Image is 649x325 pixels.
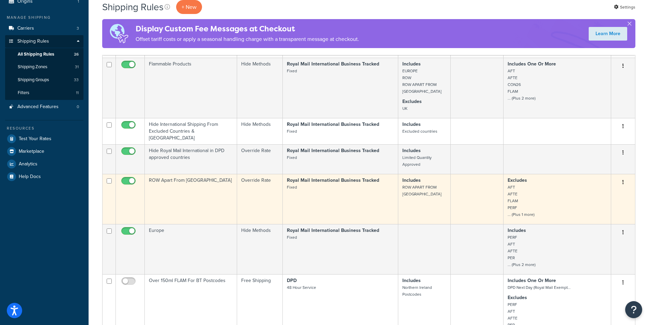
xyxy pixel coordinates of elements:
span: Marketplace [19,149,44,154]
td: Hide Royal Mail International in DPD approved countries [145,144,237,174]
strong: Includes [402,60,421,68]
a: Learn More [589,27,627,41]
a: Test Your Rates [5,133,83,145]
strong: DPD [287,277,297,284]
small: 48 Hour Service [287,284,316,291]
span: Analytics [19,161,37,167]
span: 26 [74,51,79,57]
div: Resources [5,125,83,131]
strong: Excludes [508,177,527,184]
span: Carriers [17,26,34,31]
a: Analytics [5,158,83,170]
span: Advanced Features [17,104,59,110]
small: EUROPE ROW ROW APART FROM [GEOGRAPHIC_DATA] [402,68,442,94]
li: All Shipping Rules [5,48,83,61]
span: 33 [74,77,79,83]
span: Shipping Rules [17,39,49,44]
li: Filters [5,87,83,99]
small: ROW APART FROM [GEOGRAPHIC_DATA] [402,184,442,197]
a: All Shipping Rules 26 [5,48,83,61]
li: Advanced Features [5,101,83,113]
small: Northern Ireland Postcodes [402,284,432,297]
small: Fixed [287,128,297,134]
td: ROW Apart From [GEOGRAPHIC_DATA] [145,174,237,224]
strong: Includes [508,227,526,234]
td: Hide Methods [237,118,283,144]
a: Shipping Zones 31 [5,61,83,73]
p: Offset tariff costs or apply a seasonal handling charge with a transparent message at checkout. [136,34,359,44]
td: Europe [145,224,237,274]
strong: Excludes [402,98,422,105]
li: Carriers [5,22,83,35]
span: All Shipping Rules [18,51,54,57]
a: Advanced Features 0 [5,101,83,113]
div: Manage Shipping [5,15,83,20]
td: Override Rate [237,144,283,174]
strong: Excludes [508,294,527,301]
a: Shipping Groups 33 [5,74,83,86]
small: UK [402,105,407,112]
small: Limited Quantity Approved [402,154,432,167]
li: Shipping Rules [5,35,83,100]
small: Excluded countries [402,128,437,134]
li: Shipping Zones [5,61,83,73]
td: Override Rate [237,174,283,224]
span: Test Your Rates [19,136,51,142]
a: Filters 11 [5,87,83,99]
h1: Shipping Rules [102,0,164,14]
td: Hide Methods [237,58,283,118]
span: 3 [77,26,79,31]
small: Fixed [287,154,297,161]
small: PERF AFT AFTE PER ... (Plus 2 more) [508,234,536,268]
strong: Royal Mail International Business Tracked [287,60,379,68]
h4: Display Custom Fee Messages at Checkout [136,23,359,34]
strong: Includes [402,147,421,154]
span: Help Docs [19,174,41,180]
strong: Includes One Or More [508,60,556,68]
a: Shipping Rules [5,35,83,48]
small: Fixed [287,68,297,74]
strong: Royal Mail International Business Tracked [287,227,379,234]
a: Carriers 3 [5,22,83,35]
small: AFT AFTE CON26 FLAM ... (Plus 2 more) [508,68,536,101]
small: Fixed [287,234,297,240]
li: Shipping Groups [5,74,83,86]
img: duties-banner-06bc72dcb5fe05cb3f9472aba00be2ae8eb53ab6f0d8bb03d382ba314ac3c341.png [102,19,136,48]
strong: Includes [402,121,421,128]
td: Hide International Shipping From Excluded Countries & [GEOGRAPHIC_DATA] [145,118,237,144]
span: 0 [77,104,79,110]
small: AFT AFTE FLAM PERF ... (Plus 1 more) [508,184,535,218]
td: Hide Methods [237,224,283,274]
strong: Royal Mail International Business Tracked [287,177,379,184]
strong: Includes One Or More [508,277,556,284]
span: Shipping Groups [18,77,49,83]
a: Settings [614,2,635,12]
a: Help Docs [5,171,83,183]
strong: Royal Mail International Business Tracked [287,121,379,128]
td: Flammable Products [145,58,237,118]
strong: Includes [402,177,421,184]
button: Open Resource Center [625,301,642,318]
strong: Royal Mail International Business Tracked [287,147,379,154]
small: Fixed [287,184,297,190]
span: 31 [75,64,79,70]
a: Marketplace [5,145,83,158]
strong: Includes [402,277,421,284]
span: 11 [76,90,79,96]
span: Filters [18,90,29,96]
span: Shipping Zones [18,64,47,70]
small: DPD Next Day (Royal Mail Exempt... [508,284,571,291]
